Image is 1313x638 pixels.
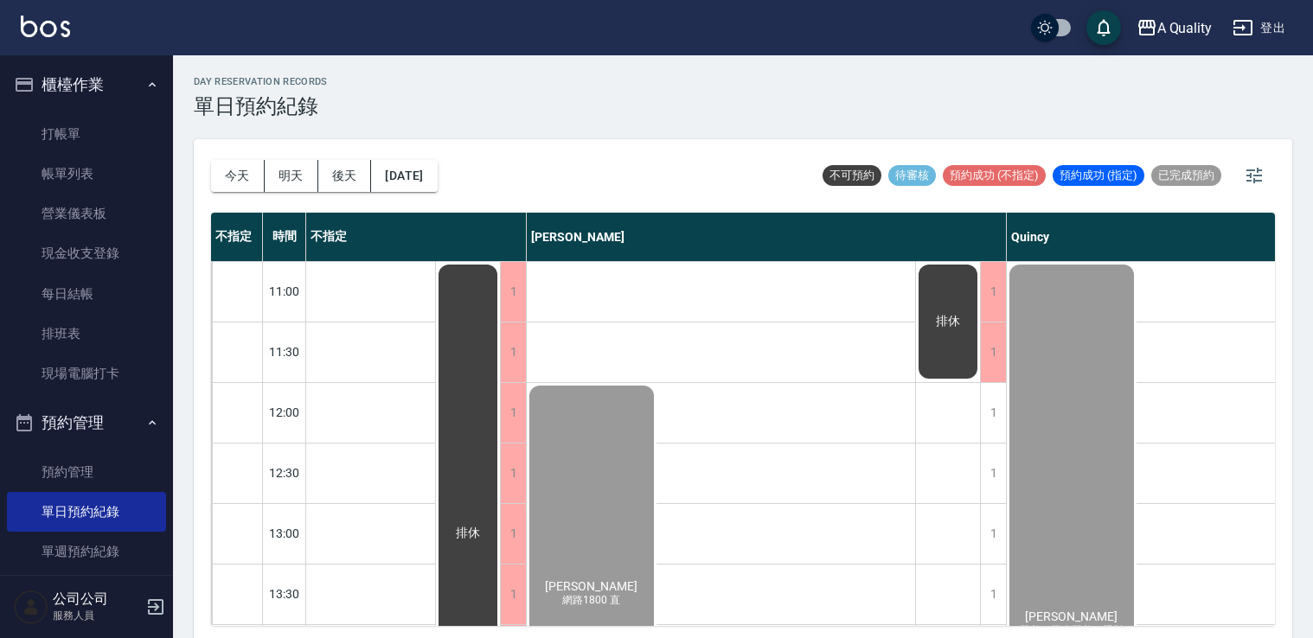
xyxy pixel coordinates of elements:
div: 13:00 [263,503,306,564]
div: 時間 [263,213,306,261]
a: 單日預約紀錄 [7,492,166,532]
div: 1 [980,443,1006,503]
a: 營業儀表板 [7,194,166,233]
a: 排班表 [7,314,166,354]
div: 1 [980,322,1006,382]
h5: 公司公司 [53,590,141,608]
div: 不指定 [211,213,263,261]
span: [PERSON_NAME] [541,579,641,593]
div: 13:30 [263,564,306,624]
div: 1 [980,262,1006,322]
button: 今天 [211,160,265,192]
h3: 單日預約紀錄 [194,94,328,118]
button: [DATE] [371,160,437,192]
img: Logo [21,16,70,37]
a: 單週預約紀錄 [7,532,166,571]
span: 已完成預約 [1151,168,1221,183]
button: A Quality [1130,10,1220,46]
div: 1 [500,504,526,564]
span: 單剪、學生單剪、燙髮 [1016,623,1127,638]
a: 每日結帳 [7,274,166,314]
div: 1 [500,262,526,322]
a: 打帳單 [7,114,166,154]
div: 1 [980,504,1006,564]
a: 現場電腦打卡 [7,354,166,393]
span: 預約成功 (不指定) [943,168,1046,183]
div: 12:30 [263,443,306,503]
button: 明天 [265,160,318,192]
a: 現金收支登錄 [7,233,166,273]
div: A Quality [1157,17,1213,39]
div: 11:30 [263,322,306,382]
button: save [1086,10,1121,45]
button: 登出 [1226,12,1292,44]
div: 12:00 [263,382,306,443]
div: 1 [500,565,526,624]
h2: day Reservation records [194,76,328,87]
span: 預約成功 (指定) [1053,168,1144,183]
div: 1 [980,565,1006,624]
img: Person [14,590,48,624]
span: [PERSON_NAME] [1022,609,1121,623]
div: 1 [500,322,526,382]
span: 待審核 [888,168,936,183]
a: 預約管理 [7,452,166,492]
div: 11:00 [263,261,306,322]
span: 排休 [452,526,484,541]
div: [PERSON_NAME] [527,213,1007,261]
div: 1 [980,383,1006,443]
div: 1 [500,443,526,503]
span: 排休 [932,314,964,329]
button: 預約管理 [7,400,166,445]
div: 不指定 [306,213,527,261]
button: 櫃檯作業 [7,62,166,107]
button: 後天 [318,160,372,192]
p: 服務人員 [53,608,141,623]
div: 1 [500,383,526,443]
a: 帳單列表 [7,154,166,194]
span: 網路1800 直 [559,593,624,608]
span: 不可預約 [823,168,881,183]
